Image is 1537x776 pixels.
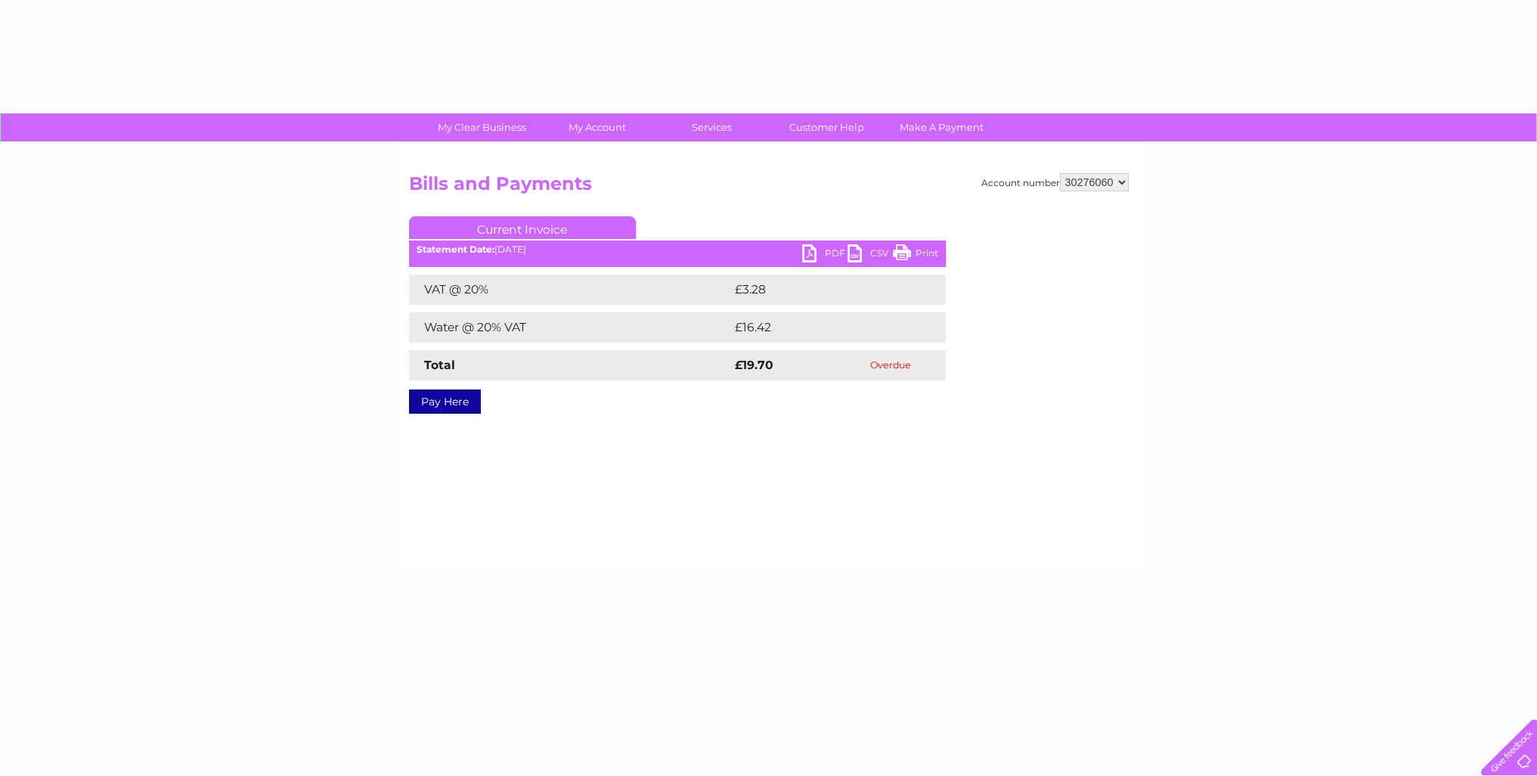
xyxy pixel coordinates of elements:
[802,244,848,266] a: PDF
[764,113,889,141] a: Customer Help
[409,390,481,414] a: Pay Here
[835,350,945,380] td: Overdue
[409,173,1129,202] h2: Bills and Payments
[420,113,544,141] a: My Clear Business
[409,216,636,239] a: Current Invoice
[409,312,731,343] td: Water @ 20% VAT
[735,358,773,372] strong: £19.70
[893,244,938,266] a: Print
[848,244,893,266] a: CSV
[417,244,494,255] b: Statement Date:
[409,244,946,255] div: [DATE]
[731,275,910,305] td: £3.28
[649,113,774,141] a: Services
[731,312,914,343] td: £16.42
[424,358,455,372] strong: Total
[981,173,1129,191] div: Account number
[409,275,731,305] td: VAT @ 20%
[879,113,1004,141] a: Make A Payment
[535,113,659,141] a: My Account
